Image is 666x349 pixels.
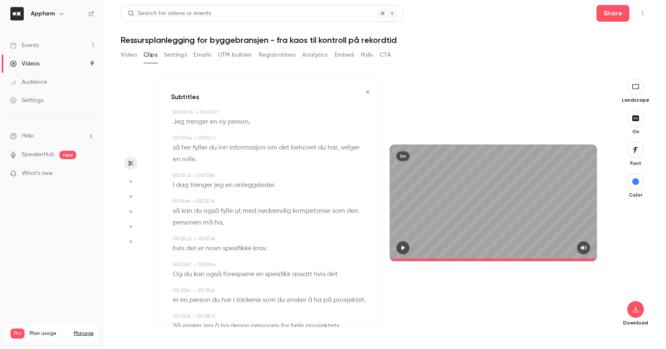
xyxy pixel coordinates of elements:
[186,289,191,293] span: . 94
[10,7,24,20] img: Appfarm
[206,269,221,280] span: også
[198,262,211,267] span: 00:26
[258,205,291,217] span: nødvendig
[323,294,332,306] span: på
[186,136,191,140] span: . 66
[173,205,180,217] span: så
[10,96,43,105] div: Settings
[10,41,39,50] div: Events
[173,320,181,332] span: Så
[186,237,191,241] span: . 23
[277,294,285,306] span: du
[173,173,186,178] span: 00:10
[251,320,279,332] span: personen
[266,243,268,254] span: .
[209,142,217,154] span: du
[22,132,34,140] span: Help
[198,243,204,254] span: er
[306,320,339,332] span: prosjektets
[211,263,216,267] span: . 94
[314,294,322,306] span: ha
[210,199,215,204] span: . 15
[10,78,47,86] div: Audience
[173,237,186,242] span: 00:20
[196,199,210,204] span: 00:20
[31,10,55,18] h6: Appfarm
[211,136,216,140] span: . 17
[622,97,649,103] p: Landscape
[186,243,196,254] span: det
[210,174,215,178] span: . 90
[173,294,179,306] span: er
[622,192,649,198] p: Color
[74,330,94,337] a: Manage
[173,314,186,319] span: 00:32
[173,288,186,293] span: 00:26
[173,199,185,204] span: 00:14
[193,135,196,142] span: →
[327,269,338,280] span: det
[222,217,224,229] span: ,
[173,154,180,165] span: en
[10,329,25,339] span: Pro
[186,174,191,178] span: . 45
[258,48,296,62] button: Registrations
[396,151,410,161] div: 1m
[164,48,187,62] button: Settings
[197,314,210,319] span: 00:38
[193,236,196,242] span: →
[204,205,219,217] span: også
[249,116,250,128] span: ,
[181,142,191,154] span: her
[193,173,196,179] span: →
[223,243,251,254] span: spesifikke
[184,269,192,280] span: du
[173,116,184,128] span: Jeg
[215,320,219,332] span: å
[243,205,256,217] span: med
[173,217,201,229] span: personen
[189,294,210,306] span: person
[622,128,649,135] p: On
[292,269,312,280] span: ansatt
[308,294,312,306] span: å
[206,243,221,254] span: noen
[229,142,266,154] span: informasjon
[233,294,235,306] span: i
[191,199,195,205] span: →
[192,288,196,294] span: →
[180,294,188,306] span: en
[341,142,360,154] span: velger
[194,205,202,217] span: du
[333,294,364,306] span: prosjektet
[173,142,180,154] span: så
[144,48,157,62] button: Clips
[263,294,276,306] span: som
[121,48,137,62] button: Video
[203,217,213,229] span: må
[221,320,229,332] span: ha
[210,116,217,128] span: en
[287,294,306,306] span: ønsker
[10,60,40,68] div: Videos
[173,262,186,267] span: 00:22
[210,237,215,241] span: . 69
[173,136,186,141] span: 00:03
[338,142,339,154] span: ,
[230,320,249,332] span: denne
[210,314,215,319] span: . 10
[225,179,233,191] span: en
[622,160,649,167] p: Font
[622,319,649,326] p: Download
[186,314,190,319] span: . 69
[204,320,213,332] span: jeg
[198,173,210,178] span: 00:13
[128,9,211,18] div: Search for videos or events
[236,294,261,306] span: tankene
[314,269,326,280] span: hvis
[195,154,197,165] span: .
[195,110,198,116] span: →
[194,269,204,280] span: kan
[121,35,649,45] h1: Ressursplanlegging for byggebransjen - fra kaos til kontroll på rekordtid
[22,150,55,159] a: SpeakerHub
